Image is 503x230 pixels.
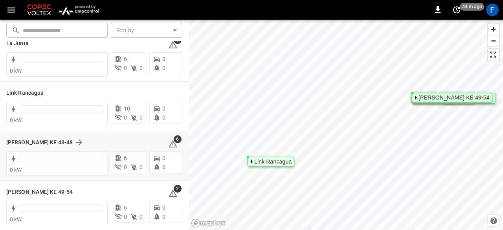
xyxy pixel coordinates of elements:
[6,188,73,197] h6: Loza Colon KE 49-54
[254,159,292,164] div: Link Rancagua
[174,185,182,193] span: 2
[10,68,22,74] span: 0 kW
[162,114,165,121] span: 0
[6,138,73,147] h6: Loza Colon KE 43-48
[124,56,127,62] span: 6
[124,213,127,220] span: 0
[174,135,182,143] span: 6
[140,114,143,121] span: 0
[248,157,294,166] div: Map marker
[140,164,143,170] span: 0
[124,114,127,121] span: 0
[162,65,165,71] span: 0
[460,3,485,11] span: 44 m ago
[124,65,127,71] span: 0
[191,219,226,228] a: Mapbox homepage
[124,164,127,170] span: 0
[6,89,44,98] h6: Link Rancagua
[124,105,130,112] span: 10
[189,20,503,230] canvas: Map
[56,2,102,17] img: ampcontrol.io logo
[140,65,143,71] span: 0
[10,216,22,223] span: 0 kW
[124,155,127,161] span: 6
[162,56,165,62] span: 0
[124,204,127,211] span: 6
[412,93,492,102] div: Map marker
[162,164,165,170] span: 0
[450,4,463,16] button: set refresh interval
[488,35,499,46] button: Zoom out
[162,155,165,161] span: 0
[162,204,165,211] span: 0
[6,39,29,48] h6: La Junta
[10,117,22,123] span: 0 kW
[10,167,22,173] span: 0 kW
[162,105,165,112] span: 0
[486,4,499,16] div: profile-icon
[26,2,53,17] img: Customer Logo
[162,213,165,220] span: 0
[140,213,143,220] span: 0
[419,95,490,100] div: [PERSON_NAME] KE 49-54
[488,24,499,35] button: Zoom in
